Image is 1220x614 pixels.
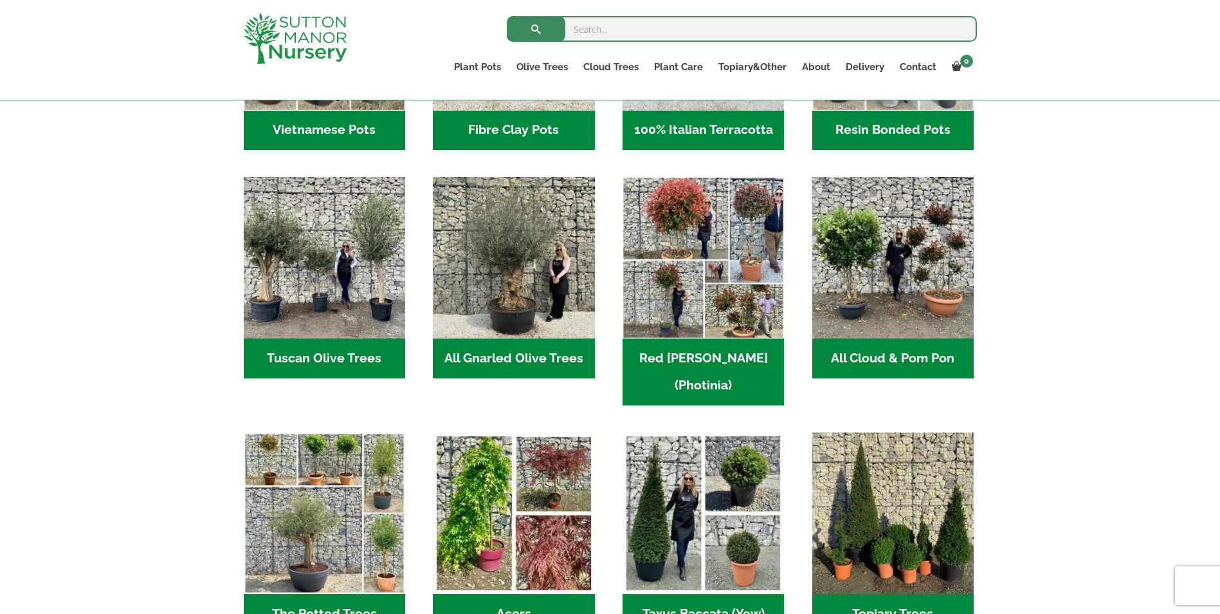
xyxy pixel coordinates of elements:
h2: All Gnarled Olive Trees [433,339,594,378]
img: Home - F5A23A45 75B5 4929 8FB2 454246946332 [623,177,784,339]
a: Plant Care [646,58,711,76]
img: Home - 5833C5B7 31D0 4C3A 8E42 DB494A1738DB [433,177,594,339]
a: Plant Pots [446,58,509,76]
img: logo [244,13,347,64]
input: Search... [507,16,977,42]
a: Visit product category Red Robin (Photinia) [623,177,784,405]
img: Home - Untitled Project [623,433,784,594]
a: Visit product category All Gnarled Olive Trees [433,177,594,378]
h2: All Cloud & Pom Pon [812,339,974,378]
a: Contact [892,58,944,76]
a: 0 [944,58,977,76]
h2: Tuscan Olive Trees [244,339,405,378]
a: Visit product category Tuscan Olive Trees [244,177,405,378]
h2: Fibre Clay Pots [433,111,594,151]
a: Olive Trees [509,58,576,76]
span: 0 [960,55,973,68]
a: Topiary&Other [711,58,794,76]
h2: Red [PERSON_NAME] (Photinia) [623,339,784,405]
h2: 100% Italian Terracotta [623,111,784,151]
a: About [794,58,838,76]
img: Home - new coll [244,433,405,594]
img: Home - Untitled Project 4 [433,433,594,594]
a: Visit product category All Cloud & Pom Pon [812,177,974,378]
a: Cloud Trees [576,58,646,76]
a: Delivery [838,58,892,76]
img: Home - A124EB98 0980 45A7 B835 C04B779F7765 [812,177,974,339]
img: Home - C8EC7518 C483 4BAA AA61 3CAAB1A4C7C4 1 201 a [812,433,974,594]
h2: Vietnamese Pots [244,111,405,151]
img: Home - 7716AD77 15EA 4607 B135 B37375859F10 [244,177,405,339]
h2: Resin Bonded Pots [812,111,974,151]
